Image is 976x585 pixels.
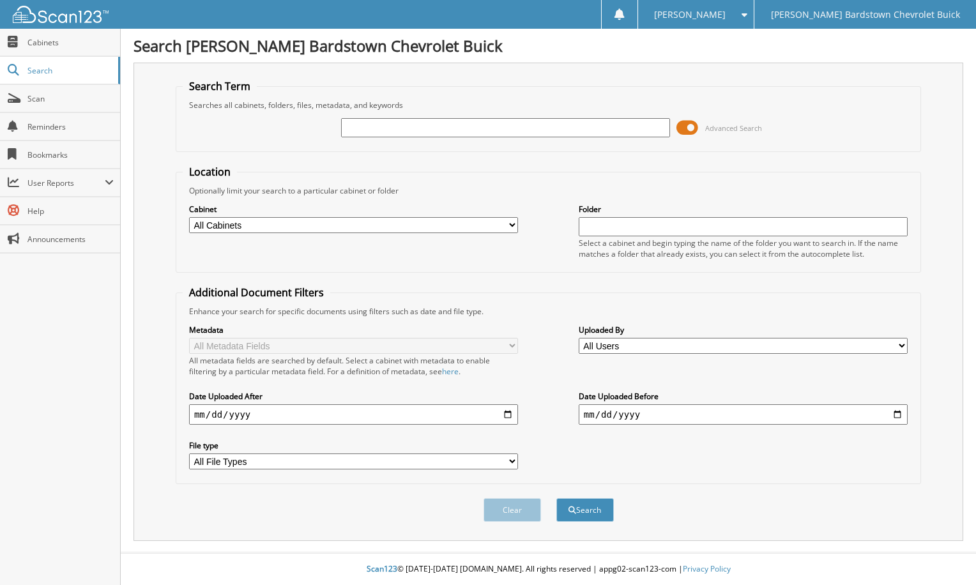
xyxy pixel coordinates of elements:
[183,79,257,93] legend: Search Term
[484,498,541,522] button: Clear
[183,285,330,300] legend: Additional Document Filters
[189,355,518,377] div: All metadata fields are searched by default. Select a cabinet with metadata to enable filtering b...
[27,65,112,76] span: Search
[27,178,105,188] span: User Reports
[654,11,726,19] span: [PERSON_NAME]
[189,324,518,335] label: Metadata
[183,185,914,196] div: Optionally limit your search to a particular cabinet or folder
[183,165,237,179] legend: Location
[705,123,762,133] span: Advanced Search
[683,563,731,574] a: Privacy Policy
[183,306,914,317] div: Enhance your search for specific documents using filters such as date and file type.
[27,93,114,104] span: Scan
[189,391,518,402] label: Date Uploaded After
[27,206,114,217] span: Help
[579,404,908,425] input: end
[133,35,963,56] h1: Search [PERSON_NAME] Bardstown Chevrolet Buick
[442,366,459,377] a: here
[579,391,908,402] label: Date Uploaded Before
[27,234,114,245] span: Announcements
[183,100,914,110] div: Searches all cabinets, folders, files, metadata, and keywords
[27,121,114,132] span: Reminders
[579,204,908,215] label: Folder
[121,554,976,585] div: © [DATE]-[DATE] [DOMAIN_NAME]. All rights reserved | appg02-scan123-com |
[771,11,960,19] span: [PERSON_NAME] Bardstown Chevrolet Buick
[579,324,908,335] label: Uploaded By
[189,404,518,425] input: start
[189,440,518,451] label: File type
[27,149,114,160] span: Bookmarks
[27,37,114,48] span: Cabinets
[367,563,397,574] span: Scan123
[579,238,908,259] div: Select a cabinet and begin typing the name of the folder you want to search in. If the name match...
[13,6,109,23] img: scan123-logo-white.svg
[189,204,518,215] label: Cabinet
[556,498,614,522] button: Search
